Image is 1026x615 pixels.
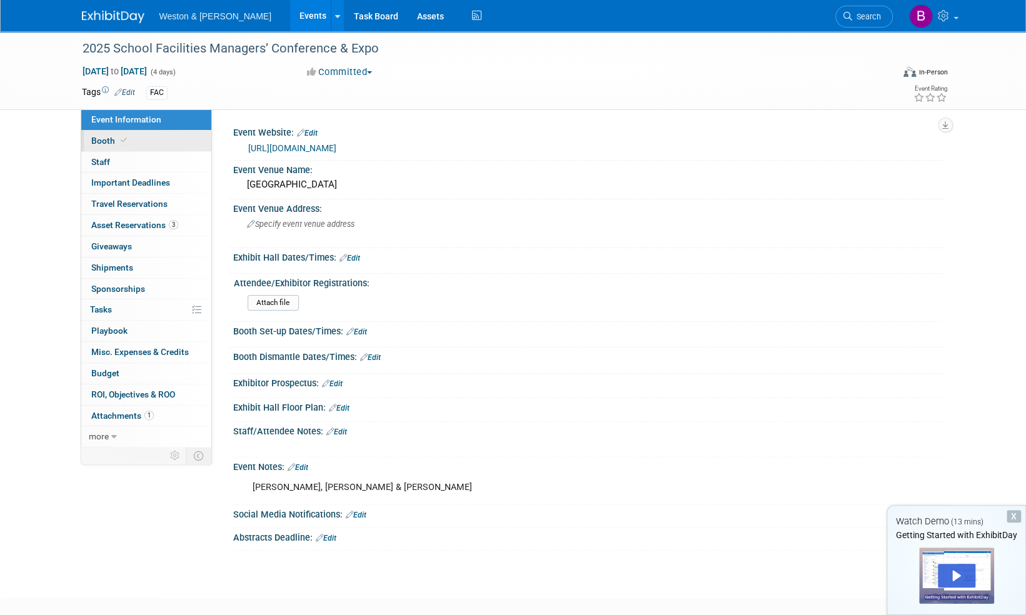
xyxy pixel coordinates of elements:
[91,114,161,124] span: Event Information
[346,511,366,519] a: Edit
[81,172,211,193] a: Important Deadlines
[913,86,947,92] div: Event Rating
[91,136,129,146] span: Booth
[248,143,336,153] a: [URL][DOMAIN_NAME]
[91,326,128,336] span: Playbook
[89,431,109,441] span: more
[78,37,874,60] div: 2025 School Facilities Managers’ Conference & Expo
[149,68,176,76] span: (4 days)
[81,215,211,236] a: Asset Reservations3
[244,475,807,500] div: [PERSON_NAME], [PERSON_NAME] & [PERSON_NAME]
[903,67,916,77] img: Format-Inperson.png
[322,379,343,388] a: Edit
[81,321,211,341] a: Playbook
[159,11,271,21] span: Weston & [PERSON_NAME]
[82,86,135,100] td: Tags
[81,194,211,214] a: Travel Reservations
[234,274,939,289] div: Attendee/Exhibitor Registrations:
[91,368,119,378] span: Budget
[346,327,367,336] a: Edit
[81,131,211,151] a: Booth
[288,463,308,472] a: Edit
[109,66,121,76] span: to
[81,384,211,405] a: ROI, Objectives & ROO
[339,254,360,262] a: Edit
[852,12,881,21] span: Search
[144,411,154,420] span: 1
[81,257,211,278] a: Shipments
[91,262,133,272] span: Shipments
[316,534,336,542] a: Edit
[82,11,144,23] img: ExhibitDay
[233,505,945,521] div: Social Media Notifications:
[81,426,211,447] a: more
[233,528,945,544] div: Abstracts Deadline:
[146,86,168,99] div: FAC
[951,517,983,526] span: (13 mins)
[164,447,186,464] td: Personalize Event Tab Strip
[90,304,112,314] span: Tasks
[233,347,945,364] div: Booth Dismantle Dates/Times:
[114,88,135,97] a: Edit
[233,199,945,215] div: Event Venue Address:
[887,515,1025,528] div: Watch Demo
[81,236,211,257] a: Giveaways
[233,322,945,338] div: Booth Set-up Dates/Times:
[233,422,945,438] div: Staff/Attendee Notes:
[233,457,945,474] div: Event Notes:
[91,241,132,251] span: Giveaways
[91,284,145,294] span: Sponsorships
[81,406,211,426] a: Attachments1
[91,177,170,187] span: Important Deadlines
[186,447,211,464] td: Toggle Event Tabs
[81,109,211,130] a: Event Information
[91,411,154,421] span: Attachments
[887,529,1025,541] div: Getting Started with ExhibitDay
[81,342,211,362] a: Misc. Expenses & Credits
[81,152,211,172] a: Staff
[91,157,110,167] span: Staff
[329,404,350,412] a: Edit
[360,353,381,362] a: Edit
[233,248,945,264] div: Exhibit Hall Dates/Times:
[909,4,933,28] img: Brittany Jones
[91,389,175,399] span: ROI, Objectives & ROO
[938,564,975,587] div: Play
[835,6,893,27] a: Search
[91,220,178,230] span: Asset Reservations
[819,65,948,84] div: Event Format
[1007,510,1021,522] div: Dismiss
[121,137,127,144] i: Booth reservation complete
[297,129,318,137] a: Edit
[169,220,178,229] span: 3
[91,347,189,357] span: Misc. Expenses & Credits
[81,299,211,320] a: Tasks
[326,427,347,436] a: Edit
[91,199,168,209] span: Travel Reservations
[303,66,377,79] button: Committed
[81,363,211,384] a: Budget
[233,398,945,414] div: Exhibit Hall Floor Plan:
[82,66,148,77] span: [DATE] [DATE]
[247,219,355,229] span: Specify event venue address
[233,374,945,390] div: Exhibitor Prospectus:
[233,161,945,176] div: Event Venue Name:
[243,175,935,194] div: [GEOGRAPHIC_DATA]
[233,123,945,139] div: Event Website:
[81,279,211,299] a: Sponsorships
[918,67,947,77] div: In-Person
